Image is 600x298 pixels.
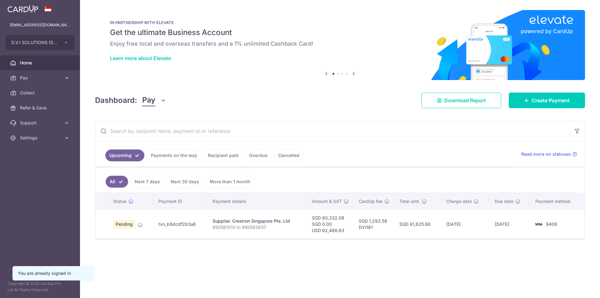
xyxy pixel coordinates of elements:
span: Settings [20,135,61,141]
span: Status [113,198,127,205]
td: txn_b9dcdf2b3a6 [153,210,207,239]
span: Pay [142,94,155,106]
th: Payment method [530,193,584,210]
span: CardUp fee [359,198,382,205]
span: Pay [20,75,61,81]
p: 950581010 to 950593637 [212,224,302,230]
p: [EMAIL_ADDRESS][DOMAIN_NAME] [10,22,70,28]
td: [DATE] [490,210,530,239]
td: [DATE] [441,210,490,239]
span: Pending [113,220,135,229]
span: D.V.I SOLUTIONS (S) PTE. LTD. [11,39,57,46]
span: Charge date [446,198,472,205]
a: Upcoming [105,149,144,161]
a: Cancelled [274,149,303,161]
span: Download Report [444,97,486,104]
th: Payment ID [153,193,207,210]
h5: Get the ultimate Business Account [110,28,570,38]
img: CardUp [7,5,38,13]
p: IN PARTNERSHIP WITH ELEVATE [110,20,570,25]
h4: Dashboard: [95,95,137,106]
h6: Enjoy free local and overseas transfers and a 1% unlimited Cashback Card! [110,40,570,48]
span: Total amt. [399,198,420,205]
a: Overdue [245,149,272,161]
input: Search by recipient name, payment id or reference [95,121,570,141]
span: Refer & Save [20,105,61,111]
a: Next 7 days [131,176,164,188]
span: 9406 [546,221,557,227]
span: Read more on statuses [521,151,571,157]
img: Renovation banner [95,10,585,80]
a: Read more on statuses [521,151,577,157]
img: Bank Card [532,220,545,228]
span: Due date [495,198,513,205]
span: Amount & GST [312,198,342,205]
a: Payments on the way [147,149,201,161]
span: Support [20,120,61,126]
td: SGD 80,332.08 SGD 0.00 USD 62,488.63 [307,210,354,239]
td: SGD 1,293.58 DVI161 [354,210,394,239]
span: Home [20,60,61,66]
span: Collect [20,90,61,96]
a: All [106,176,128,188]
td: SGD 81,625.66 [394,210,441,239]
span: Create Payment [532,97,570,104]
button: D.V.I SOLUTIONS (S) PTE. LTD. [6,35,74,50]
div: You are already signed in [18,270,87,276]
a: Learn more about Elevate [110,55,171,61]
th: Payment details [207,193,307,210]
a: More than 1 month [206,176,254,188]
a: Download Report [422,93,501,108]
div: Supplier. Crestron Singapore Pte. Ltd [212,218,302,224]
a: Next 30 days [167,176,203,188]
a: Create Payment [509,93,585,108]
button: Pay [142,94,166,106]
a: Recipient paid [204,149,242,161]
